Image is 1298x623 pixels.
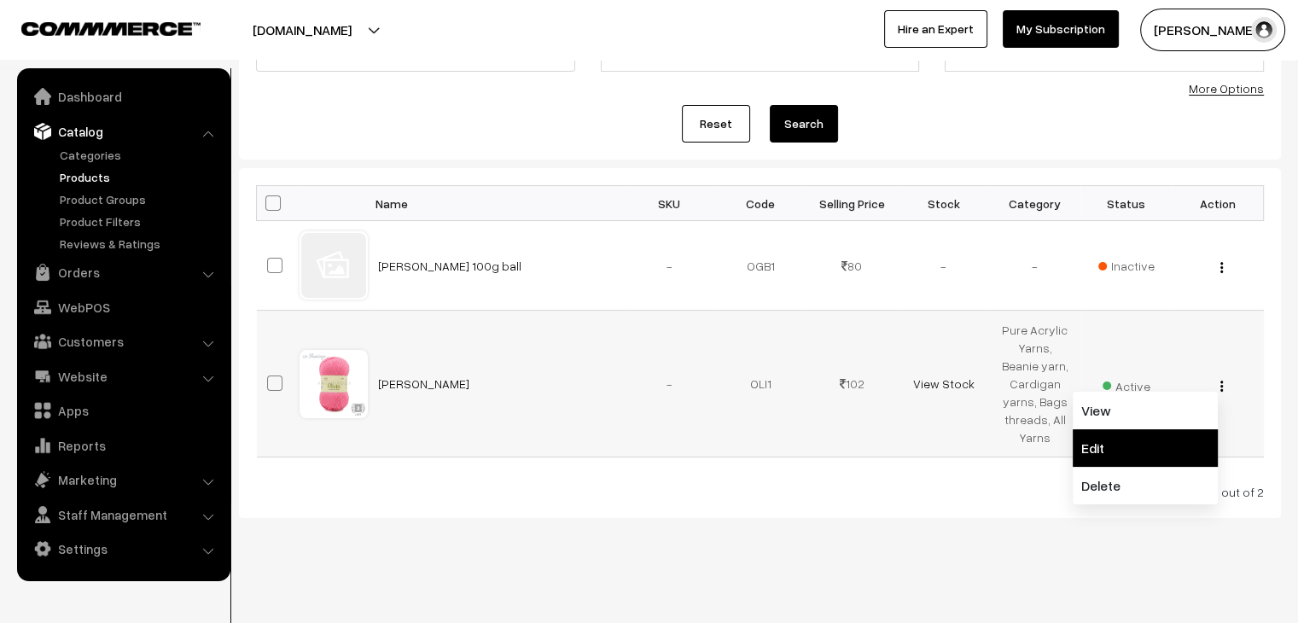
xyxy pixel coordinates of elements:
[48,27,84,41] div: v 4.0.24
[989,221,1080,311] td: -
[624,221,715,311] td: -
[55,190,224,208] a: Product Groups
[55,146,224,164] a: Categories
[21,292,224,323] a: WebPOS
[256,483,1264,501] div: Currently viewing 1-2 out of 2
[21,361,224,392] a: Website
[55,213,224,230] a: Product Filters
[27,44,41,58] img: website_grey.svg
[898,186,989,221] th: Stock
[21,395,224,426] a: Apps
[193,9,411,51] button: [DOMAIN_NAME]
[624,311,715,457] td: -
[715,186,806,221] th: Code
[378,376,469,391] a: [PERSON_NAME]
[1073,392,1218,429] a: View
[1103,373,1150,395] span: Active
[44,44,188,58] div: Domain: [DOMAIN_NAME]
[806,311,898,457] td: 102
[624,186,715,221] th: SKU
[21,326,224,357] a: Customers
[806,221,898,311] td: 80
[21,116,224,147] a: Catalog
[21,81,224,112] a: Dashboard
[27,27,41,41] img: logo_orange.svg
[21,257,224,288] a: Orders
[1140,9,1285,51] button: [PERSON_NAME]…
[1080,186,1172,221] th: Status
[378,259,521,273] a: [PERSON_NAME] 100g ball
[682,105,750,143] a: Reset
[989,186,1080,221] th: Category
[46,99,60,113] img: tab_domain_overview_orange.svg
[1251,17,1277,43] img: user
[1220,381,1223,392] img: Menu
[1003,10,1119,48] a: My Subscription
[21,22,201,35] img: COMMMERCE
[715,311,806,457] td: OLI1
[21,499,224,530] a: Staff Management
[21,17,171,38] a: COMMMERCE
[170,99,183,113] img: tab_keywords_by_traffic_grey.svg
[55,168,224,186] a: Products
[65,101,153,112] div: Domain Overview
[912,376,974,391] a: View Stock
[189,101,288,112] div: Keywords by Traffic
[715,221,806,311] td: OGB1
[21,533,224,564] a: Settings
[1073,429,1218,467] a: Edit
[1098,257,1155,275] span: Inactive
[884,10,987,48] a: Hire an Expert
[55,235,224,253] a: Reviews & Ratings
[1172,186,1263,221] th: Action
[368,186,624,221] th: Name
[21,464,224,495] a: Marketing
[21,430,224,461] a: Reports
[898,221,989,311] td: -
[1189,81,1264,96] a: More Options
[1073,467,1218,504] a: Delete
[806,186,898,221] th: Selling Price
[1220,262,1223,273] img: Menu
[989,311,1080,457] td: Pure Acrylic Yarns, Beanie yarn, Cardigan yarns, Bags threads, All Yarns
[770,105,838,143] button: Search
